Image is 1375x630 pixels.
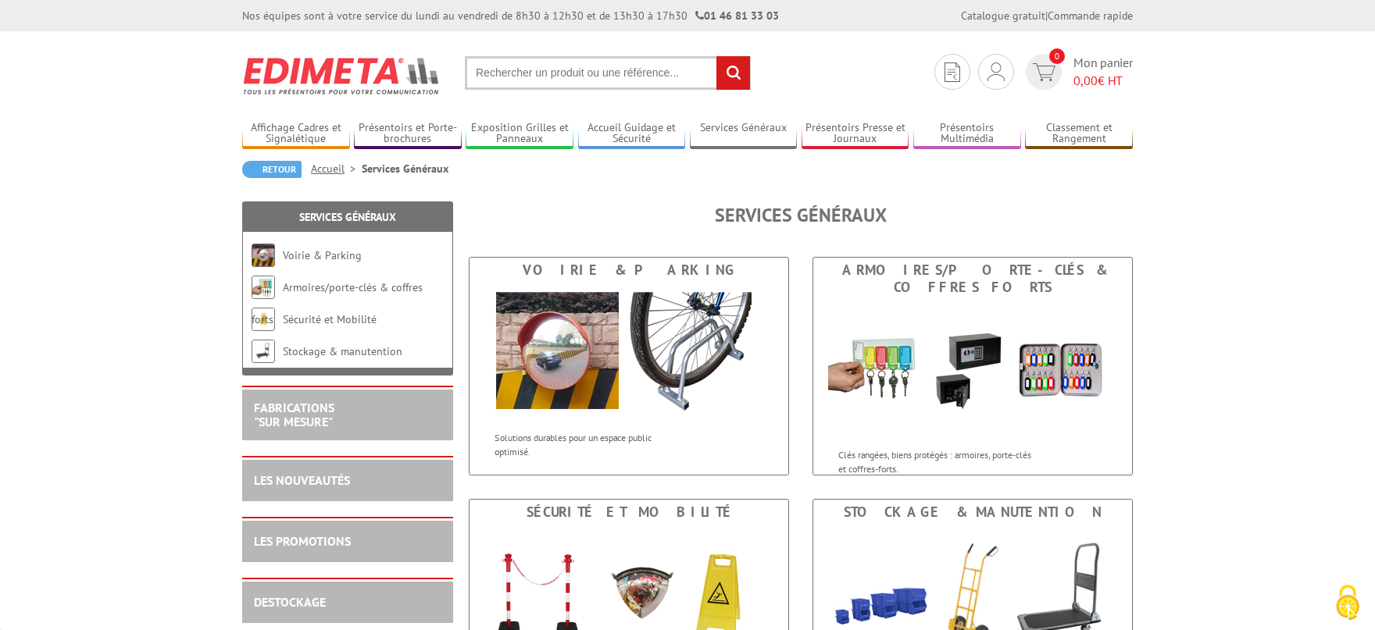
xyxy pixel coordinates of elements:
a: Sécurité et Mobilité [283,312,377,326]
div: Sécurité et Mobilité [473,504,784,521]
p: Clés rangées, biens protégés : armoires, porte-clés et coffres-forts. [838,448,1032,475]
a: DESTOCKAGE [254,594,326,610]
img: Stockage & manutention [252,340,275,363]
a: Accueil [311,162,362,176]
a: Voirie & Parking Voirie & Parking Solutions durables pour un espace public optimisé. [469,257,789,475]
a: Catalogue gratuit [961,9,1045,23]
span: 0,00 [1073,73,1098,88]
a: Présentoirs Multimédia [913,121,1021,147]
a: Stockage & manutention [283,344,402,358]
div: | [961,8,1133,23]
a: Voirie & Parking [283,248,362,262]
div: Voirie & Parking [473,262,784,279]
h1: Services Généraux [469,205,1133,226]
a: Présentoirs Presse et Journaux [802,121,909,147]
li: Services Généraux [362,161,448,176]
span: 0 [1049,48,1065,64]
a: Services Généraux [690,121,798,147]
img: Edimeta [242,47,441,105]
div: Stockage & manutention [817,504,1128,521]
input: rechercher [716,56,750,90]
img: devis rapide [945,62,960,82]
a: Services Généraux [299,210,396,224]
strong: 01 46 81 33 03 [695,9,779,23]
input: Rechercher un produit ou une référence... [465,56,751,90]
span: Mon panier [1073,54,1133,90]
img: Armoires/porte-clés & coffres forts [828,300,1117,440]
a: Affichage Cadres et Signalétique [242,121,350,147]
a: Retour [242,161,302,178]
p: Solutions durables pour un espace public optimisé. [495,431,688,457]
button: Cookies (fenêtre modale) [1320,577,1375,630]
a: Armoires/porte-clés & coffres forts Armoires/porte-clés & coffres forts Clés rangées, biens proté... [812,257,1133,475]
a: LES PROMOTIONS [254,533,351,549]
a: LES NOUVEAUTÉS [254,472,350,488]
img: devis rapide [1033,63,1055,81]
a: Commande rapide [1048,9,1133,23]
a: Présentoirs et Porte-brochures [354,121,462,147]
img: Cookies (fenêtre modale) [1328,583,1367,622]
a: Classement et Rangement [1025,121,1133,147]
img: Voirie & Parking [252,244,275,267]
span: € HT [1073,72,1133,90]
div: Armoires/porte-clés & coffres forts [817,262,1128,296]
a: Accueil Guidage et Sécurité [578,121,686,147]
div: Nos équipes sont à votre service du lundi au vendredi de 8h30 à 12h30 et de 13h30 à 17h30 [242,8,779,23]
img: devis rapide [987,62,1005,81]
a: FABRICATIONS"Sur Mesure" [254,400,334,429]
a: Exposition Grilles et Panneaux [466,121,573,147]
img: Voirie & Parking [484,283,773,423]
a: Armoires/porte-clés & coffres forts [252,280,423,326]
img: Armoires/porte-clés & coffres forts [252,276,275,299]
a: devis rapide 0 Mon panier 0,00€ HT [1022,54,1133,90]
